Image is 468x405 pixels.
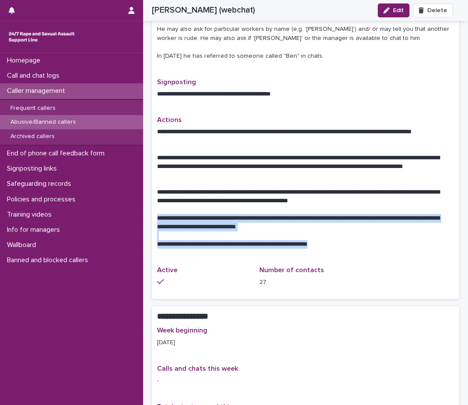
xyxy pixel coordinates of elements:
[3,256,95,264] p: Banned and blocked callers
[427,7,447,13] span: Delete
[393,7,404,13] span: Edit
[157,327,207,334] span: Week beginning
[152,5,255,15] h2: [PERSON_NAME] (webchat)
[3,226,67,234] p: Info for managers
[3,87,72,95] p: Caller management
[157,338,249,347] p: [DATE]
[3,119,83,126] p: Abusive/Banned callers
[157,365,238,372] span: Calls and chats this week
[3,72,66,80] p: Call and chat logs
[3,105,62,112] p: Frequent callers
[157,376,454,385] p: -
[259,267,324,273] span: Number of contacts
[3,133,62,140] p: Archived callers
[3,165,64,173] p: Signposting links
[157,116,182,123] span: Actions
[3,211,59,219] p: Training videos
[259,278,351,287] p: 27
[413,3,453,17] button: Delete
[3,241,43,249] p: Wallboard
[3,180,78,188] p: Safeguarding records
[157,267,177,273] span: Active
[3,195,82,204] p: Policies and processes
[157,79,196,86] span: Signposting
[378,3,409,17] button: Edit
[7,28,76,46] img: rhQMoQhaT3yELyF149Cw
[3,56,47,65] p: Homepage
[3,149,111,158] p: End of phone call feedback form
